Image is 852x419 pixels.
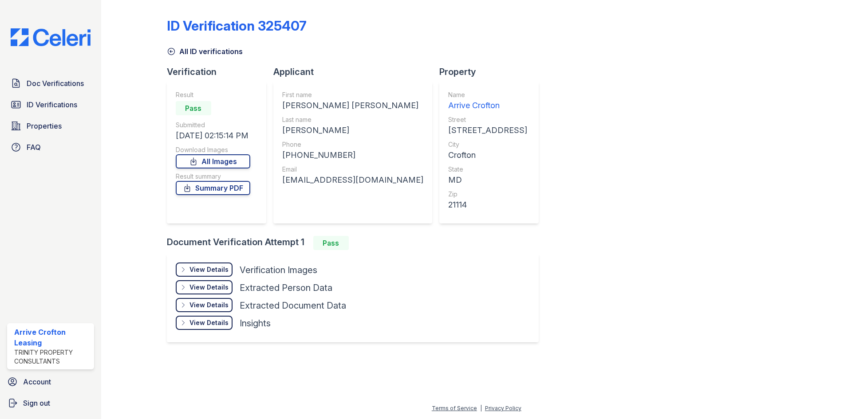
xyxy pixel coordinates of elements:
div: Trinity Property Consultants [14,348,91,366]
a: Privacy Policy [485,405,521,411]
div: Verification [167,66,273,78]
span: ID Verifications [27,99,77,110]
a: ID Verifications [7,96,94,114]
div: Name [448,90,527,99]
div: Phone [282,140,423,149]
div: [PERSON_NAME] [PERSON_NAME] [282,99,423,112]
div: Document Verification Attempt 1 [167,236,546,250]
a: All Images [176,154,250,168]
a: Account [4,373,98,391]
div: View Details [189,283,229,292]
span: FAQ [27,142,41,153]
div: Submitted [176,121,250,129]
div: Result summary [176,172,250,181]
div: State [448,165,527,174]
div: Pass [176,101,211,115]
div: [EMAIL_ADDRESS][DOMAIN_NAME] [282,174,423,186]
div: MD [448,174,527,186]
div: [PERSON_NAME] [282,124,423,137]
div: Extracted Document Data [240,299,346,312]
a: Name Arrive Crofton [448,90,527,112]
div: 21114 [448,199,527,211]
span: Doc Verifications [27,78,84,89]
span: Sign out [23,398,50,408]
div: | [480,405,482,411]
div: Result [176,90,250,99]
div: Street [448,115,527,124]
div: ID Verification 325407 [167,18,307,34]
div: Extracted Person Data [240,282,332,294]
div: View Details [189,301,229,309]
div: [DATE] 02:15:14 PM [176,129,250,142]
a: Terms of Service [432,405,477,411]
a: Doc Verifications [7,74,94,92]
div: Verification Images [240,264,317,276]
div: Zip [448,190,527,199]
div: City [448,140,527,149]
div: Arrive Crofton Leasing [14,327,91,348]
a: FAQ [7,138,94,156]
span: Account [23,376,51,387]
div: Email [282,165,423,174]
div: Applicant [273,66,439,78]
div: Last name [282,115,423,124]
div: [STREET_ADDRESS] [448,124,527,137]
div: Pass [313,236,349,250]
div: Insights [240,317,271,329]
span: Properties [27,121,62,131]
div: First name [282,90,423,99]
a: Sign out [4,394,98,412]
div: Arrive Crofton [448,99,527,112]
div: [PHONE_NUMBER] [282,149,423,161]
a: Properties [7,117,94,135]
div: Crofton [448,149,527,161]
a: All ID verifications [167,46,243,57]
div: View Details [189,318,229,327]
div: Property [439,66,546,78]
a: Summary PDF [176,181,250,195]
div: View Details [189,265,229,274]
div: Download Images [176,145,250,154]
img: CE_Logo_Blue-a8612792a0a2168367f1c8372b55b34899dd931a85d93a1a3d3e32e68fde9ad4.png [4,28,98,46]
